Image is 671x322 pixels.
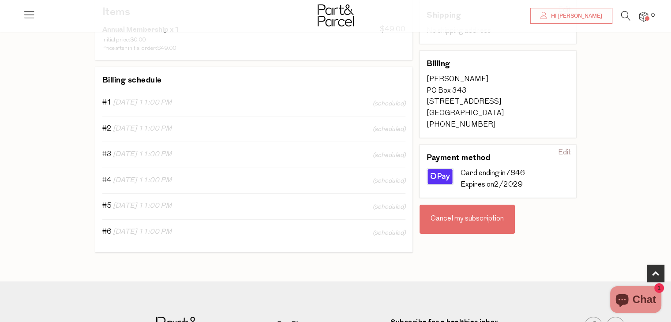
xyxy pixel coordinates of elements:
div: PO Box 343 [427,86,569,97]
span: Price after initial order [102,46,156,51]
span: #4 [102,177,112,184]
div: : [102,45,302,53]
span: Expires on [461,181,494,188]
div: [GEOGRAPHIC_DATA] [427,108,569,120]
span: [DATE] 11:00 PM [113,125,172,132]
span: [DATE] 11:00 PM [113,99,172,106]
span: Hi [PERSON_NAME] [549,12,602,20]
span: [DATE] 11:00 PM [113,228,172,236]
span: (scheduled) [373,228,405,238]
a: Hi [PERSON_NAME] [530,8,612,24]
span: (scheduled) [373,99,405,109]
inbox-online-store-chat: Shopify online store chat [607,286,664,315]
span: (scheduled) [373,176,405,186]
div: [STREET_ADDRESS] [427,97,569,108]
div: [PERSON_NAME] [427,74,569,86]
span: #6 [102,228,112,236]
span: Initial price [102,37,129,43]
span: (scheduled) [373,202,405,212]
span: [DATE] 11:00 PM [113,202,172,210]
span: Card ending in [461,170,506,177]
h3: Billing schedule [102,74,162,86]
span: #3 [102,151,112,158]
span: (scheduled) [373,124,405,135]
span: $49.00 [157,46,176,51]
img: Part&Parcel [318,4,354,26]
span: (scheduled) [373,150,405,161]
span: #1 [102,99,112,106]
a: 0 [639,12,648,21]
div: Cancel my subscription [420,205,515,234]
span: 0 [649,11,657,19]
span: [DATE] 11:00 PM [113,151,172,158]
h3: Billing [427,58,540,70]
span: #2 [102,125,112,132]
span: [DATE] 11:00 PM [113,177,172,184]
div: : [102,36,302,45]
div: 7846 2/2029 [461,168,569,191]
span: #5 [102,202,112,210]
div: [PHONE_NUMBER] [427,120,569,131]
div: Edit [555,146,574,160]
span: $0.00 [130,37,146,43]
h3: Payment method [427,152,540,164]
